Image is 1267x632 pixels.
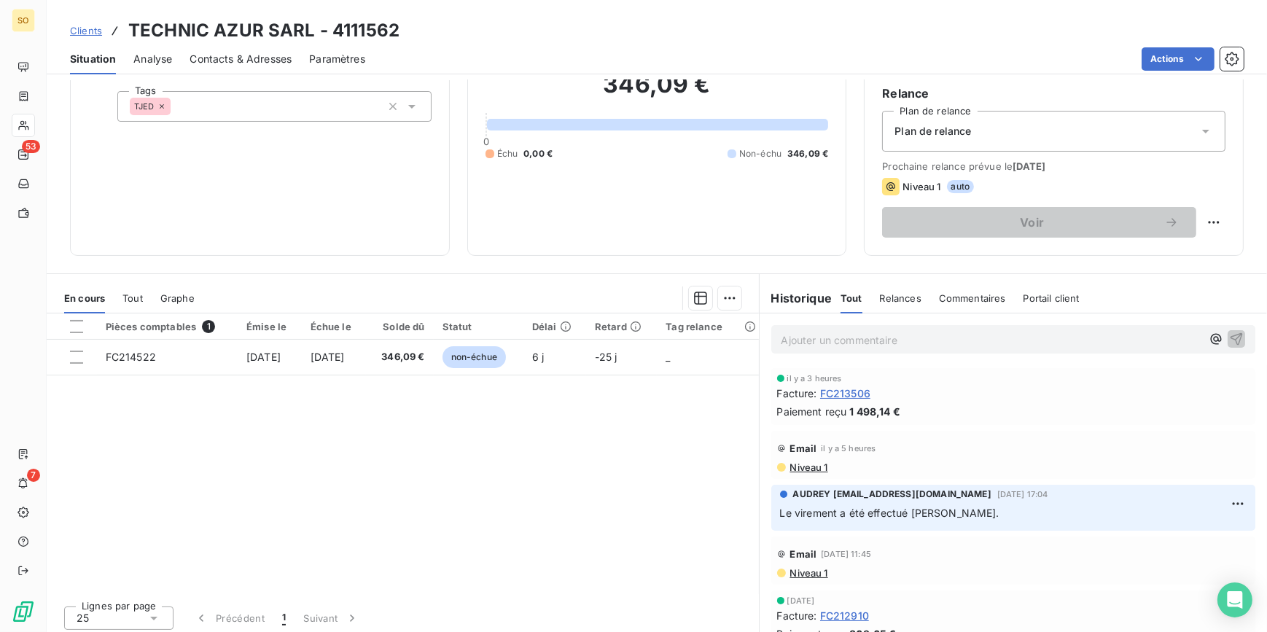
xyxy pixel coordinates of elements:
span: Tout [841,292,862,304]
span: En cours [64,292,105,304]
span: Contacts & Adresses [190,52,292,66]
span: 6 j [532,351,544,363]
div: Pièces comptables [106,320,229,333]
span: non-échue [443,346,506,368]
span: Facture : [777,608,817,623]
span: [DATE] [311,351,345,363]
span: auto [947,180,975,193]
span: 346,09 € [787,147,828,160]
span: [DATE] [246,351,281,363]
span: 1 498,14 € [849,404,900,419]
button: Actions [1142,47,1215,71]
span: 1 [282,611,286,625]
span: Non-échu [739,147,781,160]
span: il y a 3 heures [787,374,842,383]
h6: Historique [760,289,833,307]
span: Graphe [160,292,195,304]
span: [DATE] [787,596,815,605]
span: [DATE] 11:45 [821,550,871,558]
div: Tag relance [666,321,749,332]
span: Voir [900,216,1164,228]
span: Clients [70,25,102,36]
span: Niveau 1 [903,181,940,192]
span: Analyse [133,52,172,66]
span: Tout [122,292,143,304]
span: 0,00 € [523,147,553,160]
h6: Relance [882,85,1225,102]
span: Portail client [1024,292,1080,304]
div: SO [12,9,35,32]
span: il y a 5 heures [821,444,876,453]
span: Niveau 1 [789,461,828,473]
span: FC212910 [820,608,869,623]
span: -25 j [595,351,617,363]
button: Voir [882,207,1196,238]
div: Open Intercom Messenger [1217,582,1252,617]
span: AUDREY [EMAIL_ADDRESS][DOMAIN_NAME] [793,488,991,501]
h3: TECHNIC AZUR SARL - 4111562 [128,17,399,44]
span: TJED [134,102,155,111]
div: Retard [595,321,648,332]
span: 25 [77,611,89,625]
span: [DATE] [1013,160,1045,172]
h2: 346,09 € [486,70,829,114]
span: Prochaine relance prévue le [882,160,1225,172]
span: 0 [483,136,489,147]
span: 7 [27,469,40,482]
div: Échue le [311,321,358,332]
span: Le virement a été effectué [PERSON_NAME]. [780,507,999,519]
span: Échu [497,147,518,160]
span: Niveau 1 [789,567,828,579]
span: _ [666,351,670,363]
div: Délai [532,321,577,332]
span: Commentaires [939,292,1006,304]
span: Relances [880,292,921,304]
span: 53 [22,140,40,153]
img: Logo LeanPay [12,600,35,623]
div: Solde dû [375,321,424,332]
a: Clients [70,23,102,38]
span: Email [790,548,817,560]
span: Plan de relance [894,124,971,139]
span: Paiement reçu [777,404,847,419]
span: [DATE] 17:04 [997,490,1048,499]
span: FC213506 [820,386,870,401]
span: 1 [202,320,215,333]
input: Ajouter une valeur [171,100,182,113]
div: Statut [443,321,515,332]
span: Email [790,442,817,454]
div: Émise le [246,321,293,332]
span: Facture : [777,386,817,401]
span: FC214522 [106,351,156,363]
span: Situation [70,52,116,66]
span: Paramètres [309,52,365,66]
span: 346,09 € [375,350,424,364]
